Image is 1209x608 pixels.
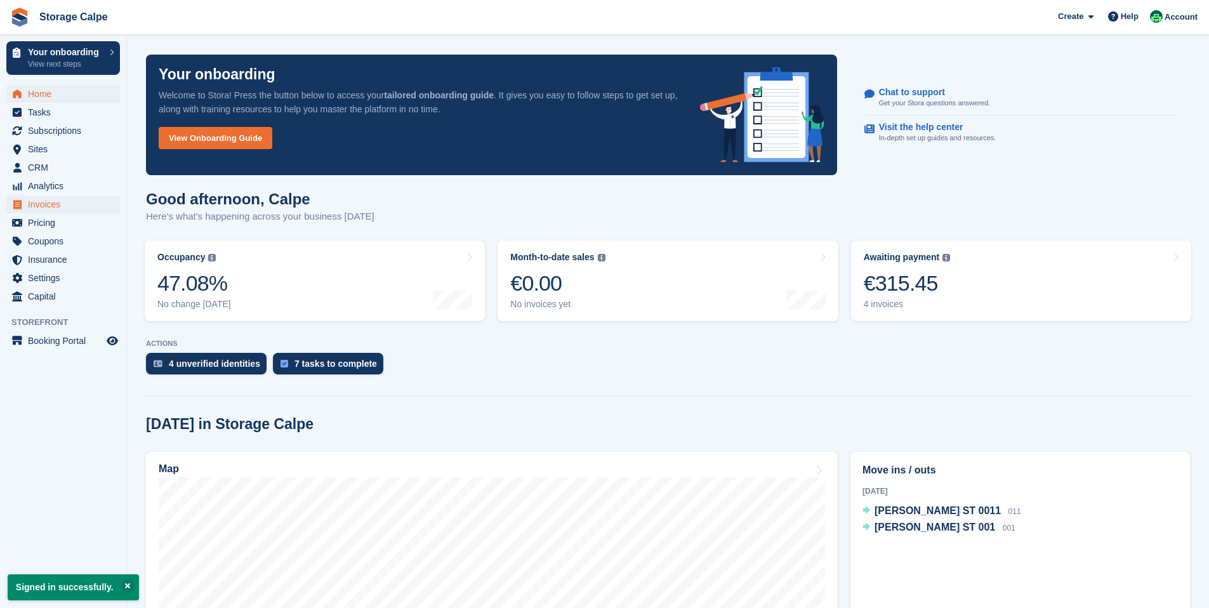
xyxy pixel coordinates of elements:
div: Awaiting payment [864,252,940,263]
img: verify_identity-adf6edd0f0f0b5bbfe63781bf79b02c33cf7c696d77639b501bdc392416b5a36.svg [154,360,162,367]
a: 4 unverified identities [146,353,273,381]
a: Awaiting payment €315.45 4 invoices [851,241,1191,321]
a: menu [6,195,120,213]
p: ACTIONS [146,340,1190,348]
a: menu [6,332,120,350]
p: View next steps [28,58,103,70]
h2: Map [159,463,179,475]
a: menu [6,232,120,250]
h2: Move ins / outs [862,463,1178,478]
span: Capital [28,287,104,305]
a: Preview store [105,333,120,348]
p: Welcome to Stora! Press the button below to access your . It gives you easy to follow steps to ge... [159,88,680,116]
a: [PERSON_NAME] ST 0011 011 [862,503,1021,520]
span: 001 [1003,524,1015,532]
span: Settings [28,269,104,287]
div: 4 unverified identities [169,359,260,369]
span: Analytics [28,177,104,195]
a: 7 tasks to complete [273,353,390,381]
p: Chat to support [879,87,980,98]
span: Booking Portal [28,332,104,350]
img: task-75834270c22a3079a89374b754ae025e5fb1db73e45f91037f5363f120a921f8.svg [281,360,288,367]
a: menu [6,269,120,287]
a: menu [6,103,120,121]
span: 011 [1008,507,1021,516]
strong: tailored onboarding guide [384,90,494,100]
div: €0.00 [510,270,605,296]
div: 4 invoices [864,299,951,310]
a: Chat to support Get your Stora questions answered. [864,81,1178,116]
p: Your onboarding [28,48,103,56]
p: Here's what's happening across your business [DATE] [146,209,374,224]
p: Get your Stora questions answered. [879,98,990,109]
img: Calpe Storage [1150,10,1163,23]
img: onboarding-info-6c161a55d2c0e0a8cae90662b2fe09162a5109e8cc188191df67fb4f79e88e88.svg [700,67,824,162]
div: Occupancy [157,252,205,263]
div: [DATE] [862,486,1178,497]
a: Visit the help center In-depth set up guides and resources. [864,116,1178,150]
p: Visit the help center [879,122,986,133]
img: icon-info-grey-7440780725fd019a000dd9b08b2336e03edf1995a4989e88bcd33f0948082b44.svg [942,254,950,261]
span: Pricing [28,214,104,232]
img: stora-icon-8386f47178a22dfd0bd8f6a31ec36ba5ce8667c1dd55bd0f319d3a0aa187defe.svg [10,8,29,27]
a: menu [6,177,120,195]
span: [PERSON_NAME] ST 001 [875,522,995,532]
a: [PERSON_NAME] ST 001 001 [862,520,1015,536]
div: €315.45 [864,270,951,296]
img: icon-info-grey-7440780725fd019a000dd9b08b2336e03edf1995a4989e88bcd33f0948082b44.svg [208,254,216,261]
span: Invoices [28,195,104,213]
a: menu [6,85,120,103]
span: Home [28,85,104,103]
a: menu [6,122,120,140]
a: Occupancy 47.08% No change [DATE] [145,241,485,321]
a: menu [6,251,120,268]
span: [PERSON_NAME] ST 0011 [875,505,1001,516]
span: Storefront [11,316,126,329]
span: Create [1058,10,1083,23]
span: Account [1165,11,1198,23]
h1: Good afternoon, Calpe [146,190,374,208]
p: Signed in successfully. [8,574,139,600]
div: 47.08% [157,270,231,296]
a: menu [6,287,120,305]
span: CRM [28,159,104,176]
div: 7 tasks to complete [294,359,377,369]
span: Coupons [28,232,104,250]
div: Month-to-date sales [510,252,594,263]
a: Month-to-date sales €0.00 No invoices yet [498,241,838,321]
span: Insurance [28,251,104,268]
span: Tasks [28,103,104,121]
span: Sites [28,140,104,158]
a: View Onboarding Guide [159,127,272,149]
img: icon-info-grey-7440780725fd019a000dd9b08b2336e03edf1995a4989e88bcd33f0948082b44.svg [598,254,605,261]
a: menu [6,159,120,176]
span: Subscriptions [28,122,104,140]
h2: [DATE] in Storage Calpe [146,416,314,433]
p: In-depth set up guides and resources. [879,133,996,143]
a: menu [6,214,120,232]
div: No change [DATE] [157,299,231,310]
p: Your onboarding [159,67,275,82]
span: Help [1121,10,1139,23]
div: No invoices yet [510,299,605,310]
a: Your onboarding View next steps [6,41,120,75]
a: Storage Calpe [34,6,113,27]
a: menu [6,140,120,158]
